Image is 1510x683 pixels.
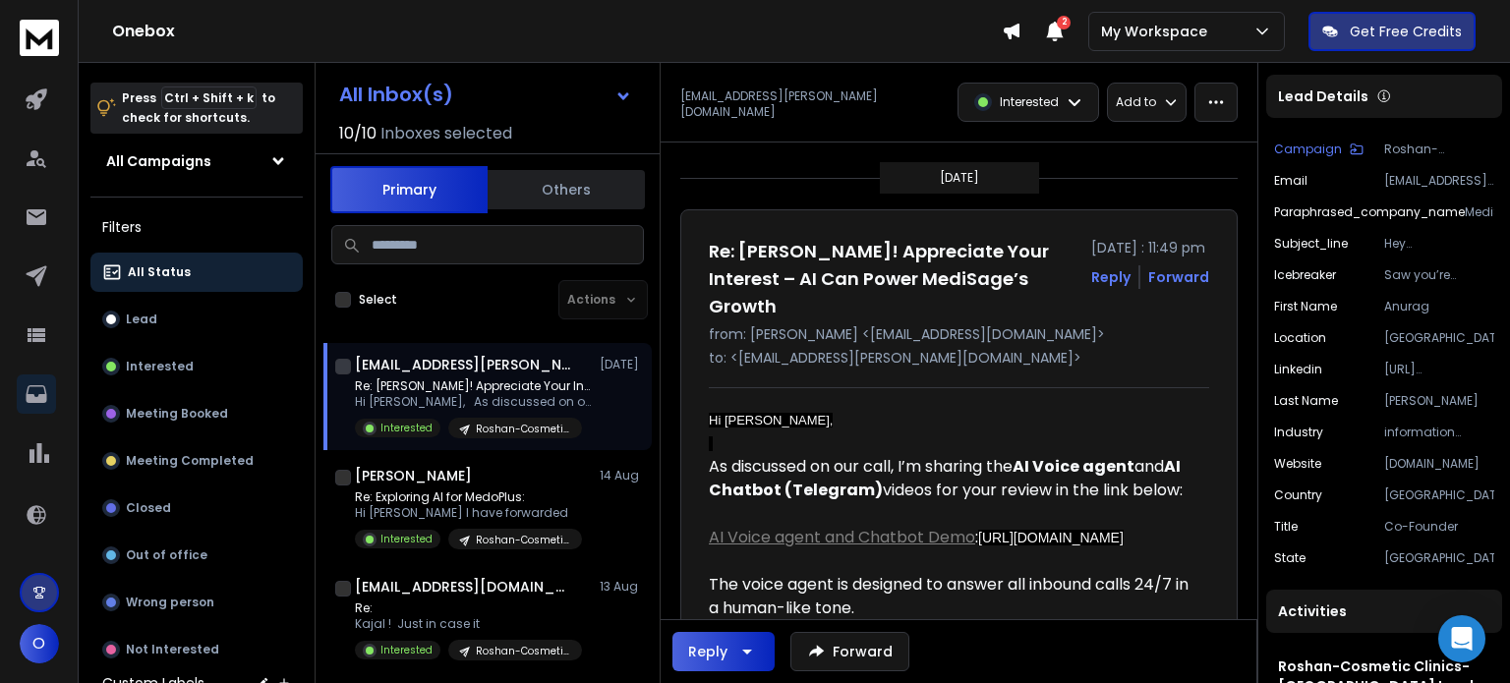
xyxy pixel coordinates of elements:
button: O [20,624,59,663]
span: 2 [1057,16,1071,29]
p: [DATE] [600,357,644,372]
p: Roshan-Cosmetic Clinics-[GEOGRAPHIC_DATA] Leads [DATE] [476,644,570,658]
p: information technology & services [1384,425,1494,440]
h1: Onebox [112,20,1002,43]
span: 10 / 10 [339,122,377,145]
p: Saw you’re redefining healthcare marketing—been watching the tech shift in med info, figured we s... [1384,267,1494,283]
p: Interested [380,643,433,657]
button: Interested [90,347,303,386]
p: Out of office [126,547,207,563]
p: paraphrased_company_name [1274,204,1465,220]
p: Email [1274,173,1307,189]
p: Hi [PERSON_NAME], As discussed on our [355,394,591,410]
p: Wrong person [126,595,214,610]
p: Roshan-Cosmetic Clinics-[GEOGRAPHIC_DATA] Leads [DATE] [476,422,570,436]
p: Interested [1000,94,1059,110]
img: logo [20,20,59,56]
p: subject_line [1274,236,1348,252]
p: country [1274,487,1322,503]
p: [GEOGRAPHIC_DATA] [1384,487,1494,503]
p: Hi [PERSON_NAME] I have forwarded [355,505,582,521]
p: Closed [126,500,171,516]
p: industry [1274,425,1323,440]
h1: [EMAIL_ADDRESS][DOMAIN_NAME] [355,577,571,597]
p: [GEOGRAPHIC_DATA] [1384,550,1494,566]
button: All Inbox(s) [323,75,648,114]
p: linkedin [1274,362,1322,377]
div: Reply [688,642,727,661]
p: Re: [PERSON_NAME]! Appreciate Your Interest [355,378,591,394]
button: Others [488,168,645,211]
p: Re: Exploring AI for MedoPlus: [355,489,582,505]
button: Closed [90,488,303,528]
p: 13 Aug [600,579,644,595]
p: Lead [126,312,157,327]
span: Ctrl + Shift + k [161,86,257,109]
p: Co-Founder [1384,519,1494,535]
p: All Status [128,264,191,280]
span: Hi [PERSON_NAME], [709,413,833,427]
p: [DOMAIN_NAME] [1384,456,1494,472]
p: [GEOGRAPHIC_DATA] [1384,330,1494,346]
button: Not Interested [90,630,303,669]
button: Get Free Credits [1308,12,1476,51]
p: Hey [PERSON_NAME], loved what MediSage is doing in digital healthcare [1384,236,1494,252]
button: Wrong person [90,583,303,622]
p: Roshan-Cosmetic Clinics-[GEOGRAPHIC_DATA] Leads [DATE] [1384,142,1494,157]
p: location [1274,330,1326,346]
p: icebreaker [1274,267,1336,283]
p: Meeting Completed [126,453,254,469]
p: Anurag [1384,299,1494,314]
div: As discussed on our call, I’m sharing the and videos for your review in the link below: [709,455,1193,502]
p: Press to check for shortcuts. [122,88,275,128]
p: 14 Aug [600,468,644,484]
p: title [1274,519,1298,535]
p: from: [PERSON_NAME] <[EMAIL_ADDRESS][DOMAIN_NAME]> [709,324,1209,344]
button: All Status [90,253,303,292]
div: Forward [1148,267,1209,287]
p: Re: [355,600,582,616]
p: Lead Details [1278,86,1368,106]
button: Lead [90,300,303,339]
p: Interested [126,359,194,374]
h3: Filters [90,213,303,241]
div: : [709,526,1193,549]
p: to: <[EMAIL_ADDRESS][PERSON_NAME][DOMAIN_NAME]> [709,348,1209,368]
div: Activities [1266,590,1502,633]
p: Interested [380,532,433,546]
p: Roshan-Cosmetic Clinics-[GEOGRAPHIC_DATA] Leads [DATE] [476,533,570,547]
p: Last Name [1274,393,1338,409]
h1: All Campaigns [106,151,211,171]
div: The voice agent is designed to answer all inbound calls 24/7 in a human-like tone. [709,549,1193,620]
button: Forward [790,632,909,671]
h1: All Inbox(s) [339,85,453,104]
strong: AI Voice agent [1013,455,1134,478]
p: [URL][DOMAIN_NAME] [1384,362,1494,377]
p: Add to [1116,94,1156,110]
p: Not Interested [126,642,219,657]
button: All Campaigns [90,142,303,181]
h1: [PERSON_NAME] [355,466,472,485]
button: Out of office [90,536,303,575]
h3: Inboxes selected [380,122,512,145]
h1: Re: [PERSON_NAME]! Appreciate Your Interest – AI Can Power MediSage’s Growth [709,238,1079,320]
p: My Workspace [1101,22,1215,41]
button: Meeting Booked [90,394,303,433]
button: Meeting Completed [90,441,303,481]
p: First Name [1274,299,1337,314]
p: website [1274,456,1321,472]
h1: [EMAIL_ADDRESS][PERSON_NAME][DOMAIN_NAME] [355,355,571,374]
strong: AI Chatbot (Telegram) [709,455,1184,501]
p: state [1274,550,1306,566]
p: Kajal ! Just in case it [355,616,582,632]
p: [EMAIL_ADDRESS][PERSON_NAME][DOMAIN_NAME] [680,88,946,120]
p: [DATE] [940,170,979,186]
p: MediSage [1465,204,1494,220]
p: Campaign [1274,142,1342,157]
span: [URL][DOMAIN_NAME] [978,530,1124,545]
p: [PERSON_NAME] [1384,393,1494,409]
p: [DATE] : 11:49 pm [1091,238,1209,257]
p: Get Free Credits [1350,22,1462,41]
